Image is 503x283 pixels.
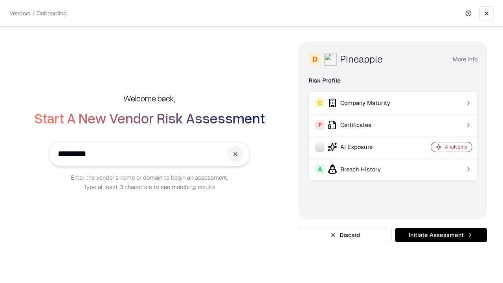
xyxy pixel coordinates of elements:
[34,110,265,126] h2: Start A New Vendor Risk Assessment
[308,76,477,85] div: Risk Profile
[395,228,487,242] button: Initiate Assessment
[340,53,382,66] div: Pineapple
[315,98,409,108] div: Company Maturity
[9,9,67,17] p: Vendors / Onboarding
[315,98,325,108] div: C
[315,142,409,152] div: AI Exposure
[308,53,321,66] div: D
[71,173,228,192] p: Enter the vendor’s name or domain to begin an assessment. Type at least 3 characters to see match...
[315,164,409,174] div: Breach History
[445,143,468,150] div: Analyzing
[315,120,325,130] div: F
[315,120,409,130] div: Certificates
[123,93,175,104] h5: Welcome back,
[299,228,392,242] button: Discard
[453,52,477,66] button: More info
[324,53,337,66] img: Pineapple
[315,164,325,174] div: A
